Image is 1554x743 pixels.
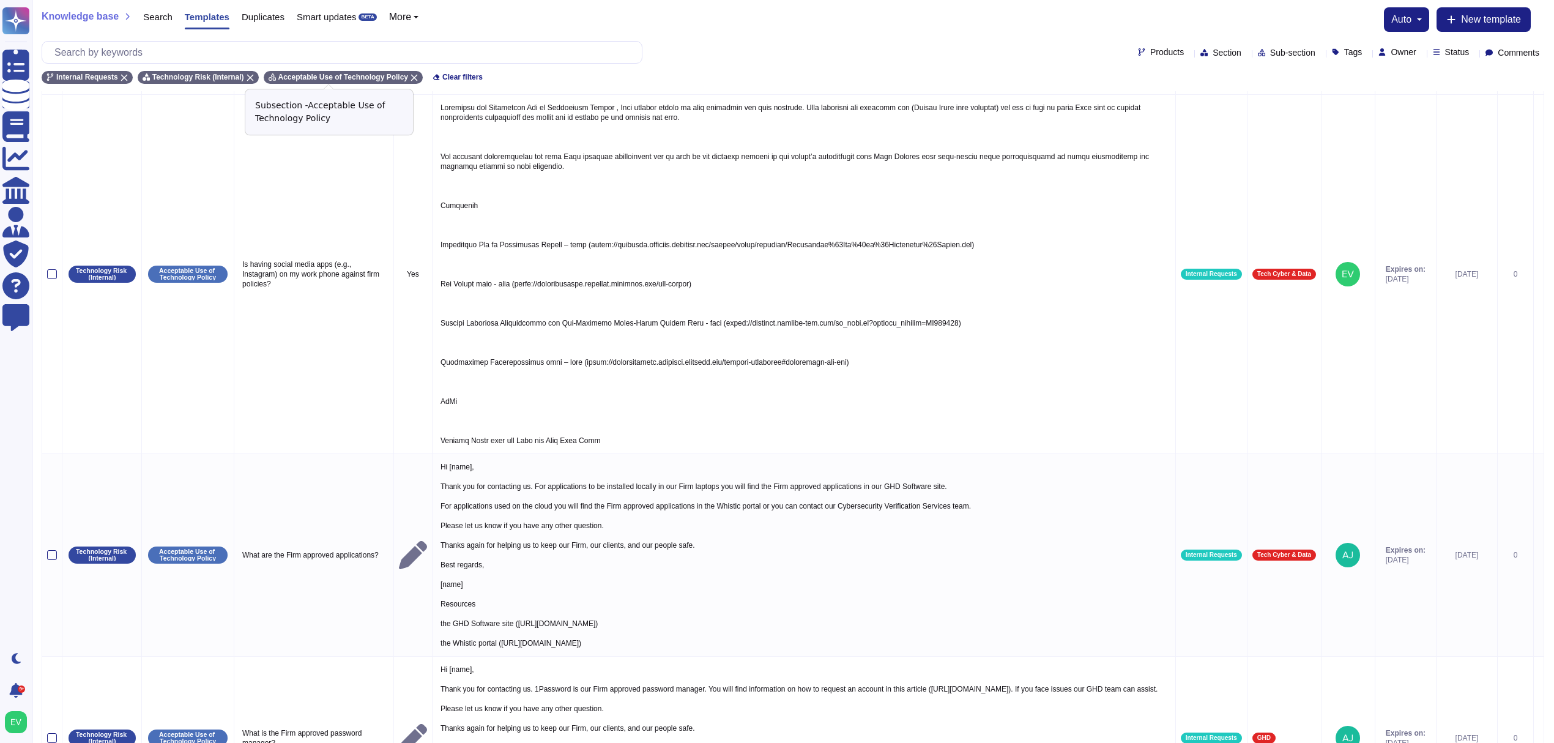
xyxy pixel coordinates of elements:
span: Status [1445,48,1470,56]
p: Loremipsu dol Sitametcon Adi el Seddoeiusm Tempor , Inci utlabor etdolo ma aliq enimadmin ven qui... [437,100,1170,449]
button: More [389,12,419,22]
input: Search by keywords [48,42,642,63]
span: Comments [1498,48,1539,57]
span: Templates [185,12,229,21]
p: Yes [399,269,427,279]
p: What are the Firm approved applications? [239,547,388,563]
span: auto [1391,15,1411,24]
span: Internal Requests [1186,735,1237,741]
div: 0 [1503,550,1528,560]
span: Duplicates [242,12,284,21]
span: Sub-section [1270,48,1315,57]
span: [DATE] [1386,274,1426,284]
div: 9+ [18,685,25,693]
span: Expires on: [1386,728,1426,738]
span: Smart updates [297,12,357,21]
span: Section [1213,48,1241,57]
button: New template [1437,7,1531,32]
img: user [1336,543,1360,567]
span: GHD [1257,735,1271,741]
span: Tags [1344,48,1363,56]
span: Internal Requests [56,73,118,81]
p: Technology Risk (Internal) [73,548,132,561]
div: BETA [359,13,376,21]
span: Acceptable Use of Technology Policy [278,73,409,81]
span: Search [143,12,173,21]
span: Internal Requests [1186,271,1237,277]
span: Tech Cyber & Data [1257,271,1311,277]
div: [DATE] [1441,733,1492,743]
img: user [5,711,27,733]
span: Owner [1391,48,1416,56]
img: user [1336,262,1360,286]
span: Expires on: [1386,264,1426,274]
p: Acceptable Use of Technology Policy [152,267,223,280]
span: New template [1461,15,1521,24]
span: Clear filters [442,73,483,81]
span: Internal Requests [1186,552,1237,558]
div: [DATE] [1441,550,1492,560]
span: Tech Cyber & Data [1257,552,1311,558]
button: user [2,709,35,736]
span: Technology Risk (Internal) [152,73,244,81]
div: Subsection - Acceptable Use of Technology Policy [245,89,413,135]
p: Hi [name], Thank you for contacting us. For applications to be installed locally in our Firm lapt... [437,459,1170,651]
span: [DATE] [1386,555,1426,565]
button: auto [1391,15,1422,24]
span: More [389,12,411,22]
span: Products [1150,48,1184,56]
p: Acceptable Use of Technology Policy [152,548,223,561]
span: Expires on: [1386,545,1426,555]
div: [DATE] [1441,269,1492,279]
p: Is having social media apps (e.g., Instagram) on my work phone against firm policies? [239,256,388,292]
div: 0 [1503,269,1528,279]
p: Technology Risk (Internal) [73,267,132,280]
span: Knowledge base [42,12,119,21]
div: 0 [1503,733,1528,743]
